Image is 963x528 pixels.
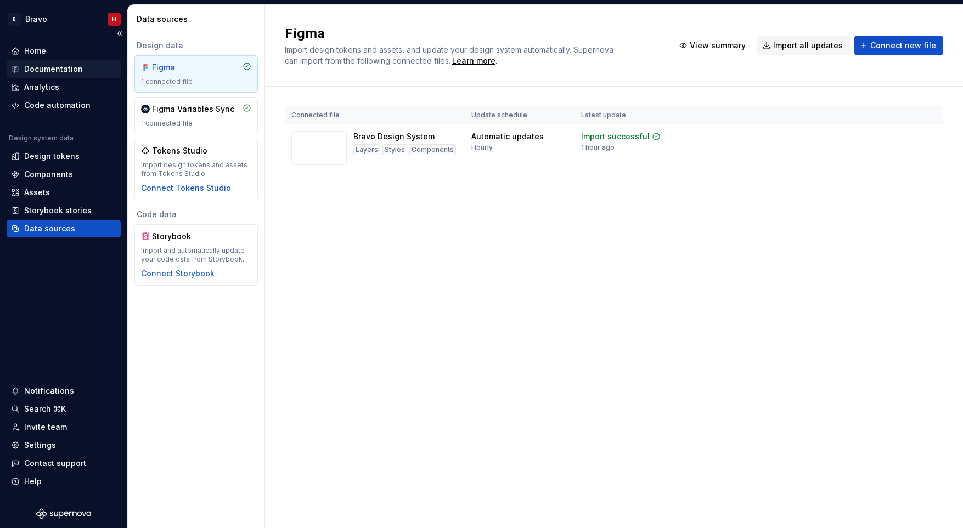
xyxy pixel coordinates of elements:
div: Settings [24,440,56,451]
div: Code automation [24,100,91,111]
div: Invite team [24,422,67,433]
a: Code automation [7,96,121,114]
div: B [8,13,21,26]
button: BBravoH [2,7,125,31]
a: Figma1 connected file [134,55,258,93]
span: Import all updates [773,40,843,51]
span: . [450,57,497,65]
th: Latest update [575,106,689,124]
div: Code data [134,209,258,220]
svg: Supernova Logo [36,508,91,519]
div: Search ⌘K [24,404,66,415]
div: Data sources [24,223,75,234]
button: Collapse sidebar [112,26,127,41]
button: Connect new file [854,36,943,55]
div: Components [409,144,456,155]
th: Update schedule [465,106,575,124]
div: Storybook [152,231,205,242]
a: Documentation [7,60,121,78]
a: Storybook stories [7,202,121,219]
div: Figma [152,62,205,73]
button: Help [7,473,121,490]
button: View summary [674,36,753,55]
div: 1 hour ago [581,143,615,152]
div: 1 connected file [141,119,251,128]
div: Contact support [24,458,86,469]
h2: Figma [285,25,661,42]
div: Hourly [471,143,493,152]
button: Search ⌘K [7,400,121,418]
div: Home [24,46,46,56]
th: Connected file [285,106,465,124]
a: Invite team [7,418,121,436]
div: Figma Variables Sync [152,104,234,115]
div: Analytics [24,82,59,93]
span: View summary [690,40,746,51]
a: Components [7,166,121,183]
div: Assets [24,187,50,198]
a: Data sources [7,220,121,237]
div: Bravo [25,14,47,25]
div: Import design tokens and assets from Tokens Studio [141,161,251,178]
div: Bravo Design System [353,131,435,142]
div: Notifications [24,385,74,396]
div: 1 connected file [141,77,251,86]
span: Connect new file [870,40,936,51]
div: Import successful [581,131,650,142]
button: Notifications [7,382,121,400]
a: Assets [7,184,121,201]
div: Help [24,476,42,487]
div: H [112,15,116,24]
button: Connect Tokens Studio [141,183,231,194]
a: Analytics [7,78,121,96]
div: Design data [134,40,258,51]
button: Contact support [7,455,121,472]
div: Design tokens [24,151,80,162]
a: Learn more [452,55,495,66]
a: Design tokens [7,147,121,165]
div: Styles [382,144,407,155]
a: Tokens StudioImport design tokens and assets from Tokens StudioConnect Tokens Studio [134,139,258,200]
a: Figma Variables Sync1 connected file [134,97,258,134]
div: Documentation [24,64,83,75]
a: Settings [7,436,121,454]
div: Design system data [9,134,74,143]
div: Data sources [137,14,260,25]
div: Tokens Studio [152,145,207,156]
a: StorybookImport and automatically update your code data from Storybook.Connect Storybook [134,224,258,286]
div: Import and automatically update your code data from Storybook. [141,246,251,264]
span: Import design tokens and assets, and update your design system automatically. Supernova can impor... [285,45,616,65]
div: Components [24,169,73,180]
div: Automatic updates [471,131,544,142]
a: Home [7,42,121,60]
button: Import all updates [757,36,850,55]
button: Connect Storybook [141,268,215,279]
div: Storybook stories [24,205,92,216]
div: Layers [353,144,380,155]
